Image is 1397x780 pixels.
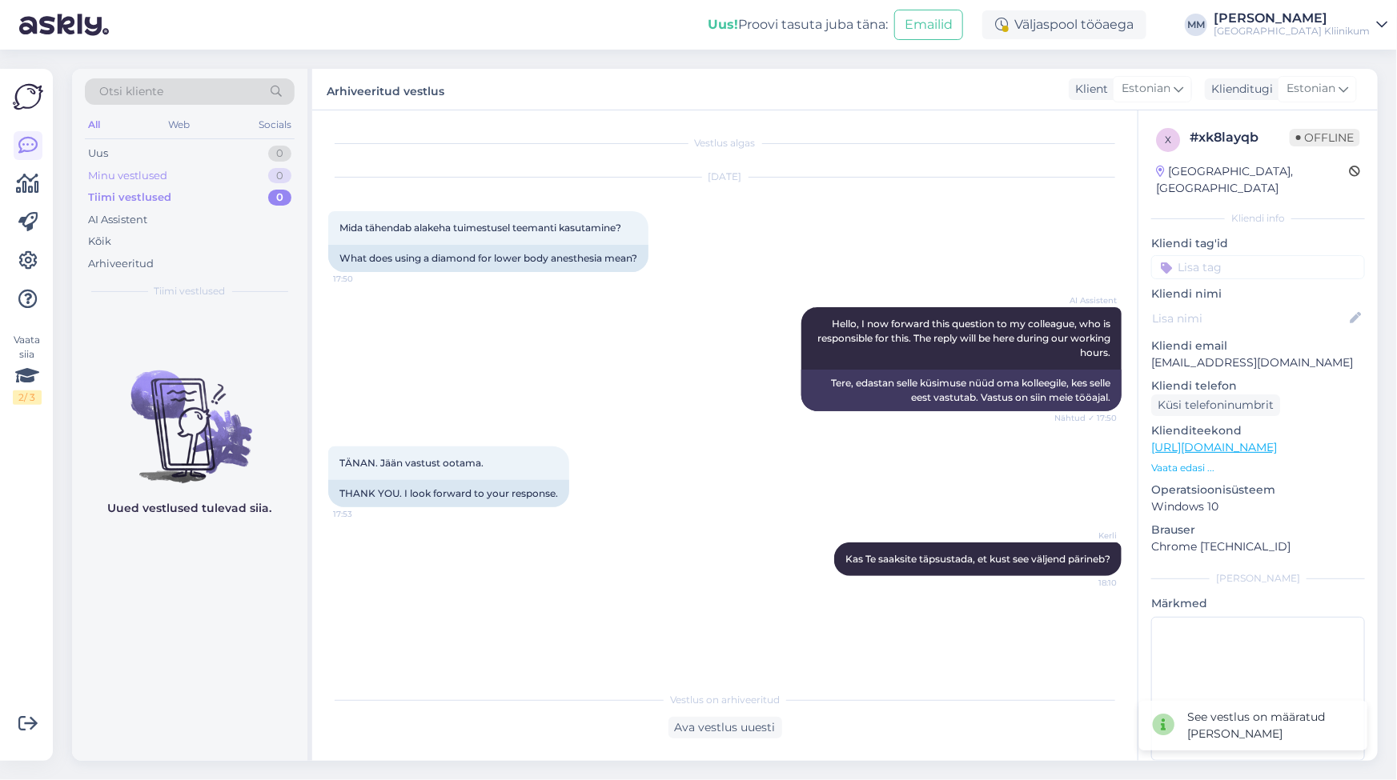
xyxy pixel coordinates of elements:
input: Lisa tag [1151,255,1365,279]
p: Kliendi nimi [1151,286,1365,302]
p: Vaata edasi ... [1151,461,1365,475]
p: Brauser [1151,522,1365,538]
div: THANK YOU. I look forward to your response. [328,480,569,507]
div: 0 [268,190,291,206]
span: 17:53 [333,508,393,520]
p: Operatsioonisüsteem [1151,482,1365,498]
img: Askly Logo [13,82,43,112]
div: Klienditugi [1205,81,1273,98]
span: Hello, I now forward this question to my colleague, who is responsible for this. The reply will b... [817,318,1113,358]
div: Kliendi info [1151,211,1365,226]
p: Uued vestlused tulevad siia. [108,500,272,517]
div: MM [1185,14,1207,36]
p: Kliendi tag'id [1151,235,1365,252]
div: Minu vestlused [88,168,167,184]
p: Klienditeekond [1151,422,1365,439]
div: Uus [88,146,108,162]
div: [PERSON_NAME] [1214,12,1370,25]
label: Arhiveeritud vestlus [327,78,444,100]
span: Otsi kliente [99,83,163,100]
span: Vestlus on arhiveeritud [670,693,780,707]
div: Tiimi vestlused [88,190,171,206]
span: x [1165,134,1171,146]
span: TÄNAN. Jään vastust ootama. [339,457,484,469]
div: Arhiveeritud [88,256,154,272]
p: Kliendi email [1151,338,1365,354]
div: Web [166,114,194,135]
div: 0 [268,146,291,162]
p: Windows 10 [1151,498,1365,515]
div: 2 / 3 [13,390,42,405]
div: Ava vestlus uuesti [668,717,782,738]
span: Estonian [1287,80,1335,98]
span: Nähtud ✓ 17:50 [1054,412,1117,424]
p: Märkmed [1151,595,1365,612]
span: Estonian [1122,80,1170,98]
span: Kerli [1057,530,1117,542]
span: Mida tähendab alakeha tuimestusel teemanti kasutamine? [339,222,621,234]
b: Uus! [708,17,738,32]
div: [DATE] [328,170,1122,184]
div: Vaata siia [13,333,42,405]
span: Kas Te saaksite täpsustada, et kust see väljend pärineb? [845,553,1110,565]
input: Lisa nimi [1152,310,1347,327]
div: AI Assistent [88,212,147,228]
div: [GEOGRAPHIC_DATA] Kliinikum [1214,25,1370,38]
div: See vestlus on määratud [PERSON_NAME] [1187,709,1355,742]
div: Kõik [88,234,111,250]
div: Väljaspool tööaega [982,10,1146,39]
div: Vestlus algas [328,136,1122,150]
img: No chats [72,342,307,486]
div: Proovi tasuta juba täna: [708,15,888,34]
div: [GEOGRAPHIC_DATA], [GEOGRAPHIC_DATA] [1156,163,1349,197]
p: Kliendi telefon [1151,378,1365,394]
a: [PERSON_NAME][GEOGRAPHIC_DATA] Kliinikum [1214,12,1387,38]
div: Socials [255,114,295,135]
span: Tiimi vestlused [155,284,226,298]
div: 0 [268,168,291,184]
span: Offline [1290,129,1360,146]
div: Tere, edastan selle küsimuse nüüd oma kolleegile, kes selle eest vastutab. Vastus on siin meie tö... [801,370,1122,411]
span: 17:50 [333,273,393,285]
div: What does using a diamond for lower body anesthesia mean? [328,245,648,272]
span: 18:10 [1057,577,1117,589]
p: Chrome [TECHNICAL_ID] [1151,538,1365,555]
div: Küsi telefoninumbrit [1151,394,1280,416]
div: All [85,114,103,135]
p: [EMAIL_ADDRESS][DOMAIN_NAME] [1151,354,1365,371]
span: AI Assistent [1057,294,1117,306]
div: Klient [1069,81,1108,98]
div: # xk8layqb [1190,128,1290,147]
a: [URL][DOMAIN_NAME] [1151,440,1277,454]
div: [PERSON_NAME] [1151,571,1365,586]
button: Emailid [894,10,963,40]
